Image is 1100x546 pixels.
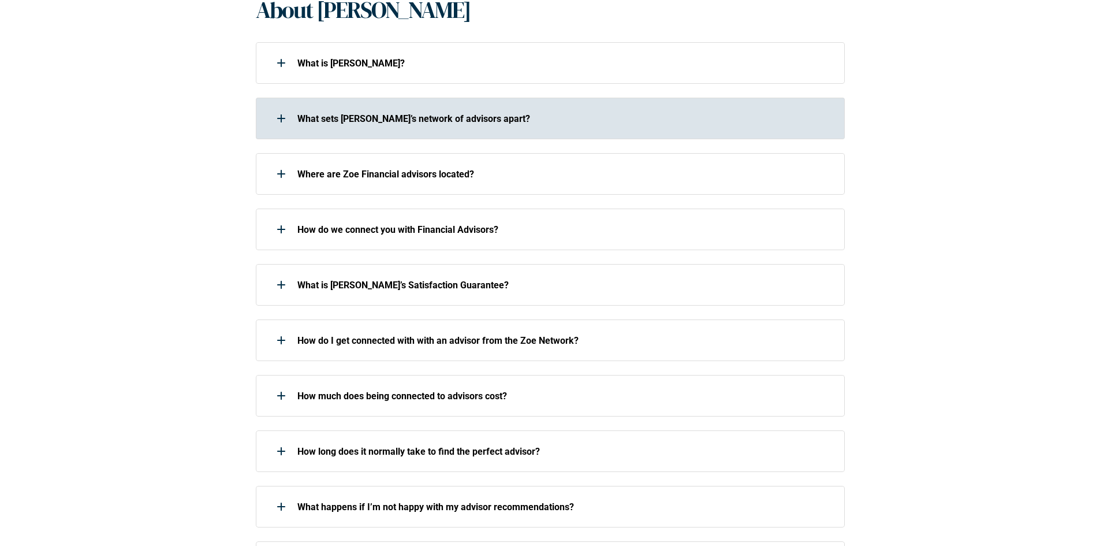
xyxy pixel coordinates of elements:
[297,280,830,291] p: What is [PERSON_NAME]’s Satisfaction Guarantee?
[297,391,830,402] p: How much does being connected to advisors cost?
[297,502,830,512] p: What happens if I’m not happy with my advisor recommendations?
[297,224,830,235] p: How do we connect you with Financial Advisors?
[297,446,830,457] p: How long does it normally take to find the perfect advisor?
[297,113,830,124] p: What sets [PERSON_NAME]’s network of advisors apart?
[297,335,830,346] p: How do I get connected with with an advisor from the Zoe Network?
[297,169,830,180] p: Where are Zoe Financial advisors located?
[297,58,830,69] p: What is [PERSON_NAME]?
